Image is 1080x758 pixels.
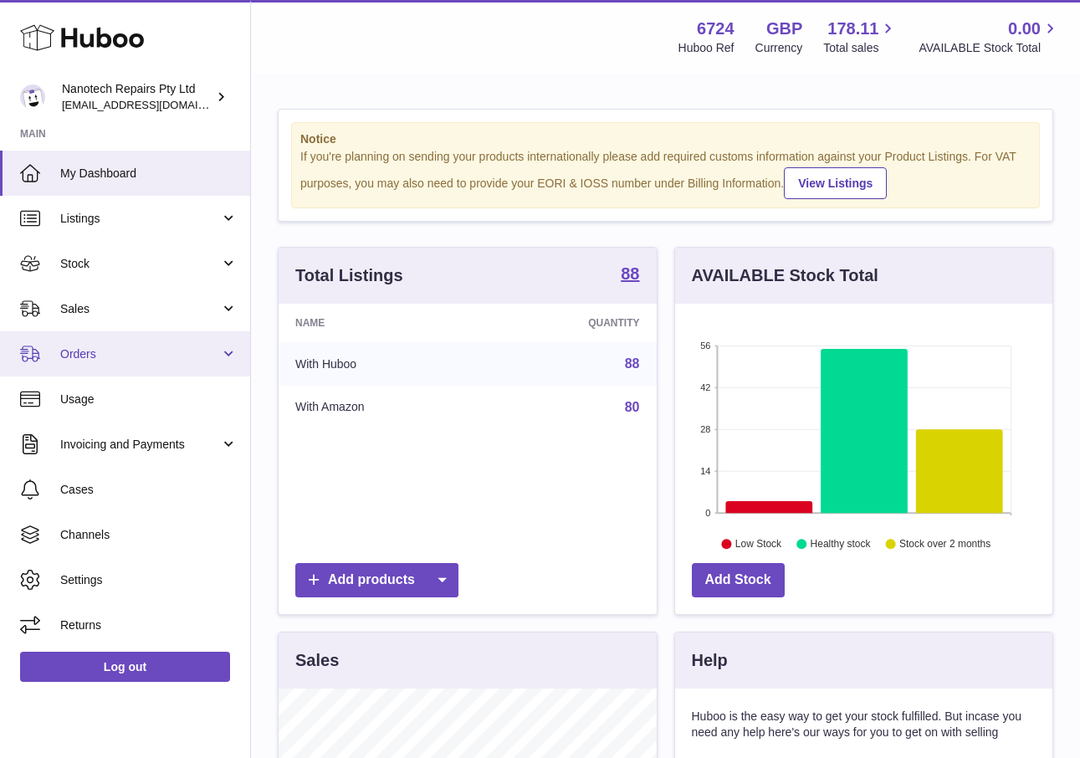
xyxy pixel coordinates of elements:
[279,386,485,429] td: With Amazon
[692,563,785,597] a: Add Stock
[700,466,710,476] text: 14
[700,424,710,434] text: 28
[692,649,728,672] h3: Help
[60,256,220,272] span: Stock
[279,304,485,342] th: Name
[295,563,458,597] a: Add products
[692,709,1036,740] p: Huboo is the easy way to get your stock fulfilled. But incase you need any help here's our ways f...
[823,40,898,56] span: Total sales
[60,211,220,227] span: Listings
[60,437,220,453] span: Invoicing and Payments
[60,346,220,362] span: Orders
[62,81,212,113] div: Nanotech Repairs Pty Ltd
[60,166,238,182] span: My Dashboard
[827,18,878,40] span: 178.11
[485,304,656,342] th: Quantity
[735,538,781,550] text: Low Stock
[678,40,735,56] div: Huboo Ref
[60,617,238,633] span: Returns
[697,18,735,40] strong: 6724
[20,652,230,682] a: Log out
[784,167,887,199] a: View Listings
[625,356,640,371] a: 88
[625,400,640,414] a: 80
[62,98,246,111] span: [EMAIL_ADDRESS][DOMAIN_NAME]
[60,572,238,588] span: Settings
[766,18,802,40] strong: GBP
[300,149,1031,199] div: If you're planning on sending your products internationally please add required customs informati...
[60,301,220,317] span: Sales
[60,482,238,498] span: Cases
[295,264,403,287] h3: Total Listings
[300,131,1031,147] strong: Notice
[823,18,898,56] a: 178.11 Total sales
[279,342,485,386] td: With Huboo
[919,40,1060,56] span: AVAILABLE Stock Total
[692,264,878,287] h3: AVAILABLE Stock Total
[700,382,710,392] text: 42
[295,649,339,672] h3: Sales
[899,538,990,550] text: Stock over 2 months
[621,265,639,282] strong: 88
[621,265,639,285] a: 88
[60,392,238,407] span: Usage
[20,85,45,110] img: info@nanotechrepairs.com
[705,508,710,518] text: 0
[919,18,1060,56] a: 0.00 AVAILABLE Stock Total
[60,527,238,543] span: Channels
[755,40,803,56] div: Currency
[810,538,871,550] text: Healthy stock
[1008,18,1041,40] span: 0.00
[700,341,710,351] text: 56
